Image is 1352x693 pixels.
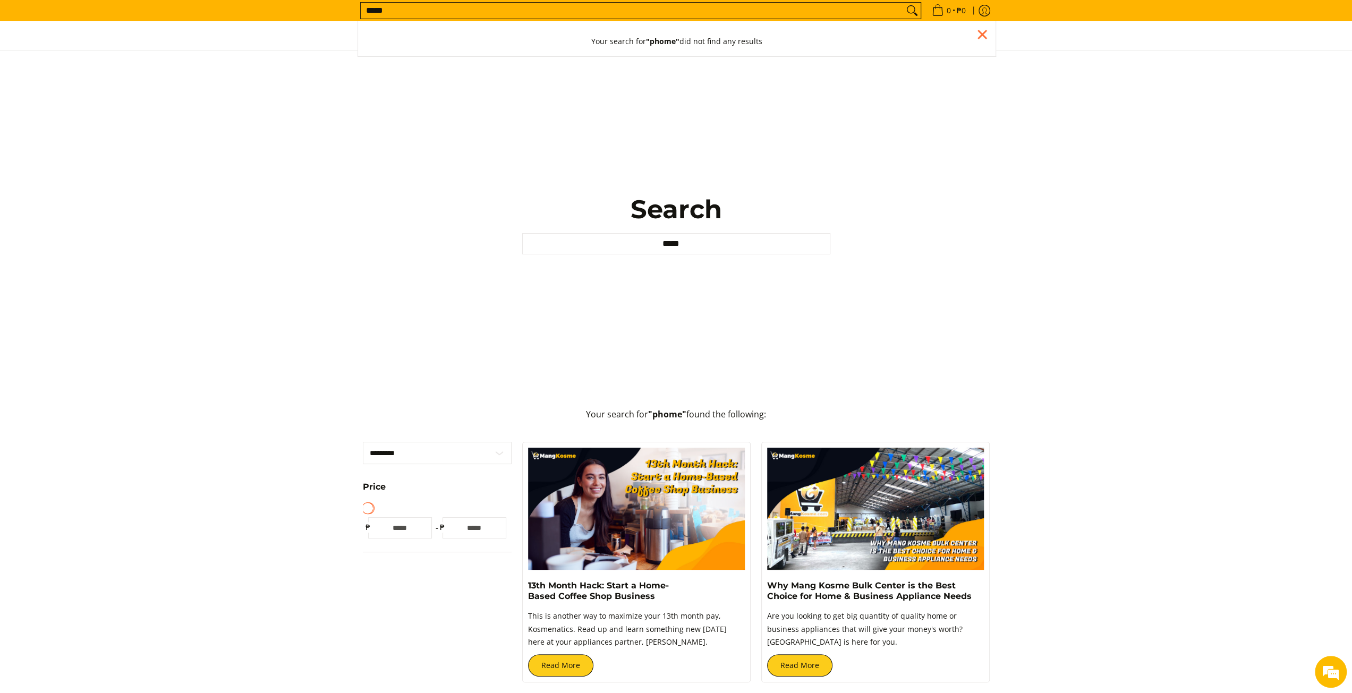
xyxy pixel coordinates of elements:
[528,580,669,601] a: 13th Month Hack: Start a Home-Based Coffee Shop Business
[363,522,373,533] span: ₱
[929,5,969,16] span: •
[767,611,963,647] span: Are you looking to get big quantity of quality home or business appliances that will give your mo...
[955,7,967,14] span: ₱0
[945,7,953,14] span: 0
[528,448,745,570] img: https://mangkosme.com/
[437,522,448,533] span: ₱
[363,408,990,432] p: Your search for found the following:
[363,483,386,491] span: Price
[528,611,727,647] span: This is another way to maximize your 13th month pay, Kosmenatics. Read up and learn something new...
[581,27,773,56] button: Your search for"phome"did not find any results
[767,580,972,601] a: Why Mang Kosme Bulk Center is the Best Choice for Home & Business Appliance Needs
[767,654,832,677] a: Read More
[522,193,830,225] h1: Search
[904,3,921,19] button: Search
[648,408,686,420] strong: "phome"
[363,483,386,499] summary: Open
[974,27,990,42] div: Close pop up
[528,654,593,677] a: Read More
[767,448,984,570] img: https://mangkosme.com/pages/bulk-center
[646,36,679,46] strong: "phome"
